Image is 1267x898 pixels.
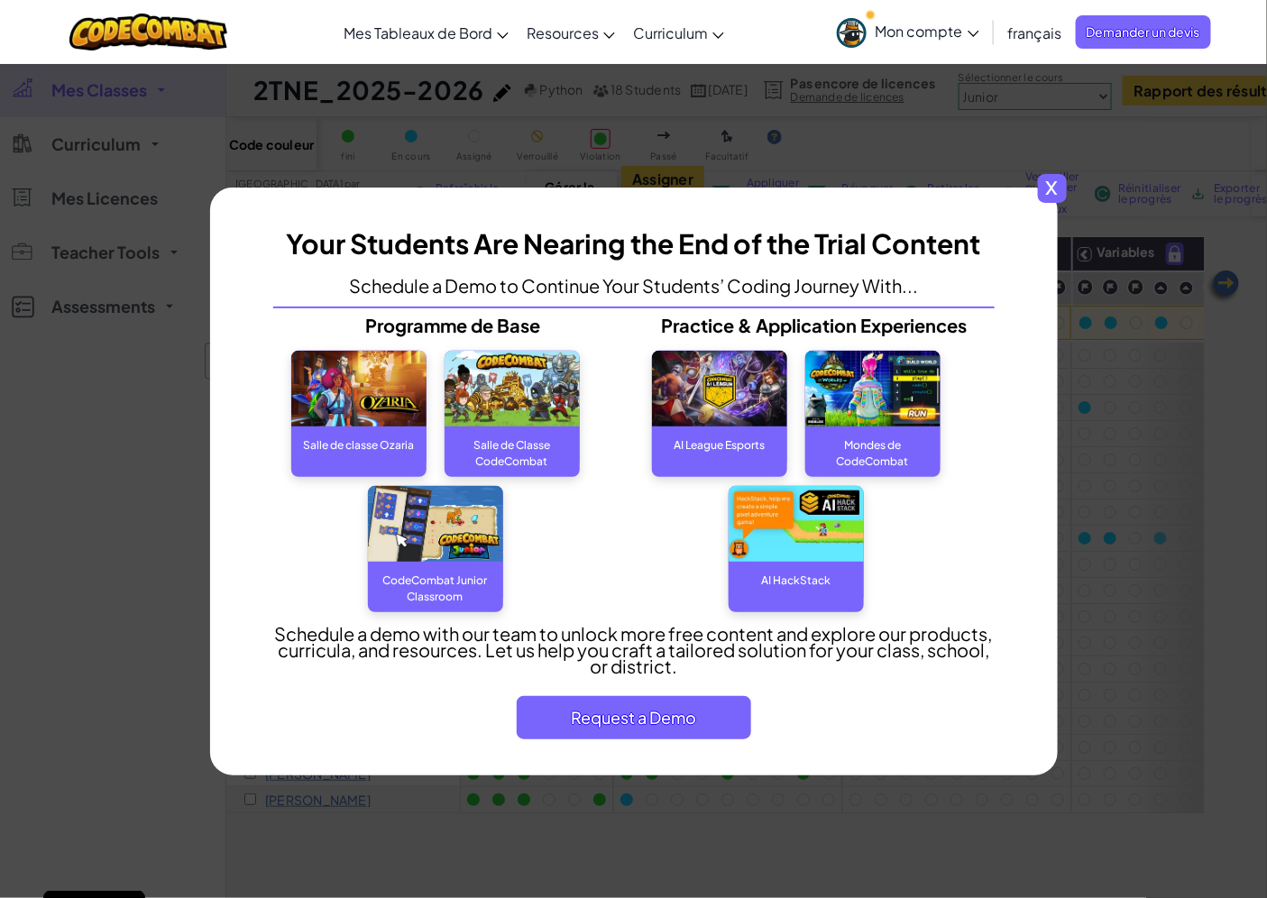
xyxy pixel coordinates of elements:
[349,278,918,294] p: Schedule a Demo to Continue Your Students’ Coding Journey With...
[1076,15,1211,49] a: Demander un devis
[69,14,227,50] img: CodeCombat logo
[999,8,1071,57] a: français
[517,696,751,739] button: Request a Demo
[368,562,503,598] div: CodeCombat Junior Classroom
[1038,174,1067,203] span: x
[527,23,599,42] span: Resources
[805,351,941,427] img: CodeCombat World
[273,317,634,334] p: Programme de Base
[291,426,427,463] div: Salle de classe Ozaria
[518,8,624,57] a: Resources
[1008,23,1062,42] span: français
[273,626,995,674] p: Schedule a demo with our team to unlock more free content and explore our products, curricula, ​a...
[445,351,580,427] img: CodeCombat
[368,486,503,563] img: CodeCombat Junior
[287,224,981,264] h3: Your Students Are Nearing the End of the Trial Content
[652,426,787,463] div: AI League Esports
[805,426,941,463] div: Mondes de CodeCombat
[633,23,708,42] span: Curriculum
[445,426,580,463] div: Salle de Classe CodeCombat
[876,22,979,41] span: Mon compte
[291,351,427,427] img: Ozaria
[729,486,864,563] img: AI Hackstack
[729,562,864,598] div: AI HackStack
[624,8,733,57] a: Curriculum
[837,18,867,48] img: avatar
[335,8,518,57] a: Mes Tableaux de Bord
[828,4,988,60] a: Mon compte
[634,317,995,334] p: Practice & Application Experiences
[652,351,787,427] img: AI League
[344,23,492,42] span: Mes Tableaux de Bord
